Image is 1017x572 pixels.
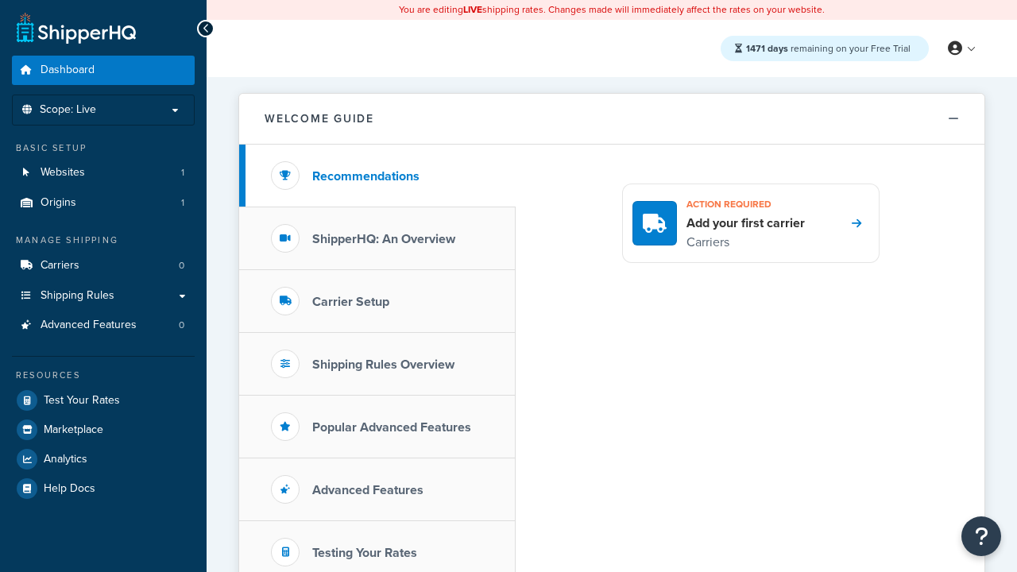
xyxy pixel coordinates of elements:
[44,423,103,437] span: Marketplace
[12,188,195,218] a: Origins1
[463,2,482,17] b: LIVE
[312,483,423,497] h3: Advanced Features
[181,166,184,180] span: 1
[312,420,471,435] h3: Popular Advanced Features
[41,319,137,332] span: Advanced Features
[12,56,195,85] a: Dashboard
[686,194,805,214] h3: Action required
[181,196,184,210] span: 1
[12,386,195,415] a: Test Your Rates
[265,113,374,125] h2: Welcome Guide
[239,94,984,145] button: Welcome Guide
[12,158,195,187] a: Websites1
[44,394,120,408] span: Test Your Rates
[41,289,114,303] span: Shipping Rules
[41,259,79,272] span: Carriers
[12,311,195,340] a: Advanced Features0
[179,319,184,332] span: 0
[12,158,195,187] li: Websites
[179,259,184,272] span: 0
[41,166,85,180] span: Websites
[686,232,805,253] p: Carriers
[12,141,195,155] div: Basic Setup
[312,169,420,184] h3: Recommendations
[41,64,95,77] span: Dashboard
[12,474,195,503] a: Help Docs
[12,281,195,311] a: Shipping Rules
[746,41,911,56] span: remaining on your Free Trial
[12,445,195,473] a: Analytics
[312,295,389,309] h3: Carrier Setup
[41,196,76,210] span: Origins
[40,103,96,117] span: Scope: Live
[12,251,195,280] a: Carriers0
[961,516,1001,556] button: Open Resource Center
[746,41,788,56] strong: 1471 days
[12,311,195,340] li: Advanced Features
[12,415,195,444] a: Marketplace
[12,369,195,382] div: Resources
[312,232,455,246] h3: ShipperHQ: An Overview
[44,453,87,466] span: Analytics
[12,234,195,247] div: Manage Shipping
[12,251,195,280] li: Carriers
[312,357,454,372] h3: Shipping Rules Overview
[686,214,805,232] h4: Add your first carrier
[44,482,95,496] span: Help Docs
[312,546,417,560] h3: Testing Your Rates
[12,188,195,218] li: Origins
